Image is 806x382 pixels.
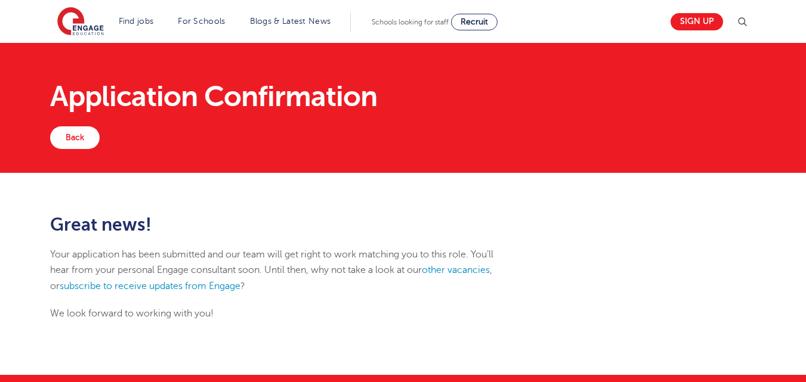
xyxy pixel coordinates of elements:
a: Back [50,126,100,149]
img: Engage Education [57,7,104,37]
a: Find jobs [119,17,154,26]
h1: Application Confirmation [50,82,756,111]
h2: Great news! [50,215,515,235]
a: Recruit [451,14,498,30]
p: Your application has been submitted and our team will get right to work matching you to this role... [50,247,515,294]
span: Schools looking for staff [372,18,449,26]
a: subscribe to receive updates from Engage [60,281,240,291]
a: Sign up [671,13,723,30]
p: We look forward to working with you! [50,306,515,321]
a: For Schools [178,17,225,26]
span: Recruit [461,17,488,26]
a: Blogs & Latest News [250,17,331,26]
a: other vacancies [422,265,490,275]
